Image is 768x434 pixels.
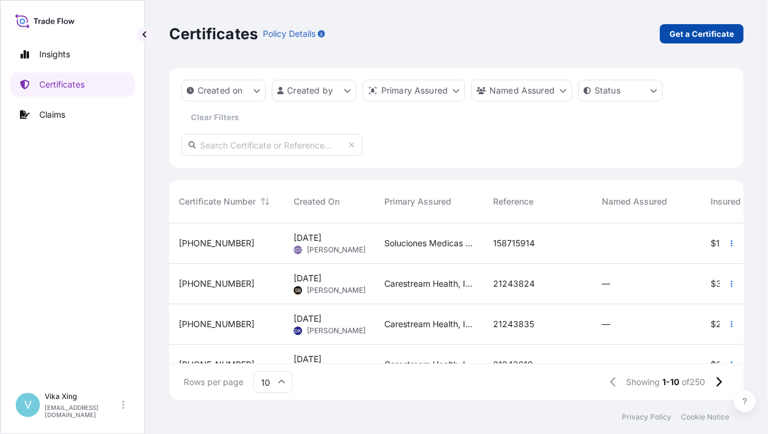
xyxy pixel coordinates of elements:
span: V [24,399,31,411]
span: — [602,359,610,371]
span: [PHONE_NUMBER] [179,278,254,290]
p: Certificates [39,78,85,91]
a: Cookie Notice [681,412,729,422]
span: 158715914 [493,237,535,249]
p: Status [595,85,621,97]
span: 1-10 [663,376,680,388]
span: SB [295,284,301,296]
span: [PHONE_NUMBER] [179,237,254,249]
span: [PHONE_NUMBER] [179,318,254,330]
span: of 250 [682,376,706,388]
span: $ [711,320,716,328]
span: 21243818 [493,359,533,371]
span: Certificate Number [179,196,256,208]
button: distributor Filter options [363,80,465,101]
span: [PERSON_NAME] [307,245,366,255]
p: Certificates [169,24,258,43]
span: Insured Value [711,196,766,208]
span: — [602,318,610,330]
span: [DATE] [294,232,321,244]
p: [EMAIL_ADDRESS][DOMAIN_NAME] [45,404,120,418]
span: 10 [716,239,725,247]
p: Insights [39,48,70,60]
span: $ [711,239,716,247]
span: Showing [627,376,660,388]
input: Search Certificate or Reference... [181,134,363,156]
a: Insights [10,42,135,66]
p: Named Assured [489,85,555,97]
span: [PHONE_NUMBER] [179,359,254,371]
button: createdOn Filter options [181,80,266,101]
span: Reference [493,196,534,208]
button: cargoOwner Filter options [471,80,572,101]
p: Claims [39,109,65,121]
button: createdBy Filter options [272,80,357,101]
span: 264 [716,320,732,328]
span: [DATE] [294,353,321,365]
span: 3 [716,279,721,288]
span: [DATE] [294,272,321,284]
span: Soluciones Medicas Exportacion, S de [PERSON_NAME] de C.V. [384,237,474,249]
span: 21243824 [493,278,535,290]
span: Primary Assured [384,196,451,208]
p: Primary Assured [381,85,448,97]
span: [DATE] [294,313,321,325]
span: 21243835 [493,318,534,330]
p: Get a Certificate [670,28,734,40]
a: Certificates [10,72,135,97]
span: $ [711,279,716,288]
button: certificateStatus Filter options [578,80,663,101]
span: $ [711,360,716,369]
a: Privacy Policy [622,412,671,422]
span: [PERSON_NAME] [307,326,366,336]
button: Clear Filters [181,107,249,127]
a: Get a Certificate [660,24,744,43]
p: Vika Xing [45,392,120,401]
span: Carestream Health, Inc. [384,278,474,290]
span: DK [295,325,302,337]
span: 330 [716,360,732,369]
span: Rows per page [184,376,244,388]
p: Created by [288,85,334,97]
button: Sort [258,194,273,209]
p: Created on [198,85,243,97]
span: Created On [294,196,340,208]
p: Policy Details [263,28,315,40]
span: JCC [293,244,303,256]
p: Clear Filters [192,111,239,123]
span: Named Assured [602,196,667,208]
span: Carestream Health, Inc. [384,359,474,371]
a: Claims [10,103,135,127]
span: [PERSON_NAME] [307,286,366,295]
span: Carestream Health, Inc. [384,318,474,330]
span: — [602,278,610,290]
